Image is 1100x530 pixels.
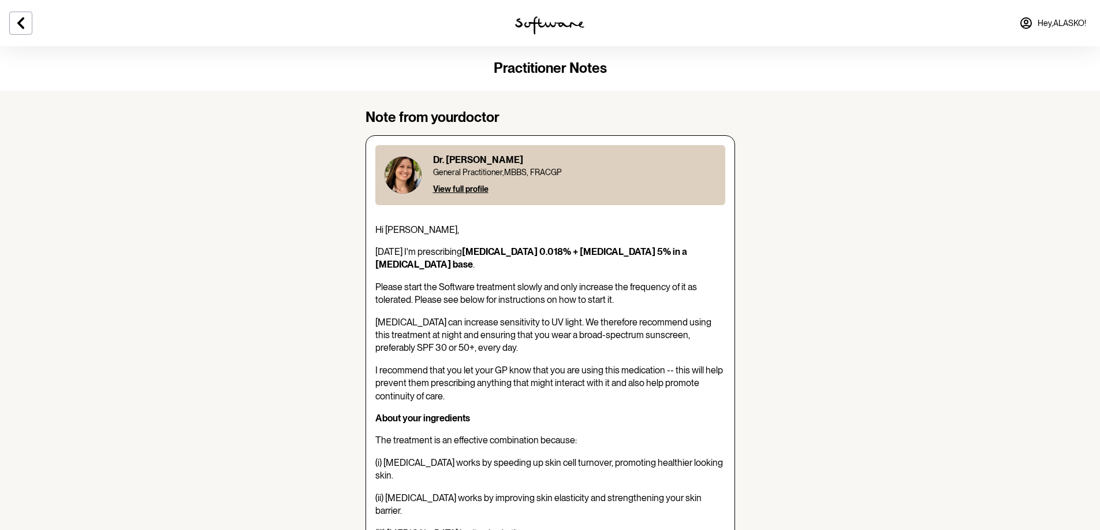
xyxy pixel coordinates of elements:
[375,281,697,305] span: Please start the Software treatment slowly and only increase the frequency of it as tolerated. Pl...
[375,492,702,516] span: (ii) [MEDICAL_DATA] works by improving skin elasticity and strengthening your skin barrier.
[366,109,735,126] h4: Note from your doctor
[375,413,470,424] strong: About your ingredients
[494,60,607,76] span: Practitioner Notes
[375,435,577,446] span: The treatment is an effective combination because:
[515,16,584,35] img: software logo
[375,246,687,270] strong: [MEDICAL_DATA] 0.018% + [MEDICAL_DATA] 5% in a [MEDICAL_DATA] base
[433,168,562,177] p: General Practitioner , MBBS, FRACGP
[375,246,687,270] span: [DATE] I'm prescribing .
[1038,18,1086,28] span: Hey, ALASKO !
[375,457,723,481] span: (i) [MEDICAL_DATA] works by speeding up skin cell turnover, promoting healthier looking skin.
[375,317,711,354] span: [MEDICAL_DATA] can increase sensitivity to UV light. We therefore recommend using this treatment ...
[1012,9,1093,37] a: Hey,ALASKO!
[433,184,489,194] button: View full profile
[433,154,562,165] p: Dr. [PERSON_NAME]
[375,365,723,402] span: I recommend that you let your GP know that you are using this medication -- this will help preven...
[375,224,459,235] span: Hi [PERSON_NAME],
[385,157,422,194] img: Kirsty Allana Wallace-Hor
